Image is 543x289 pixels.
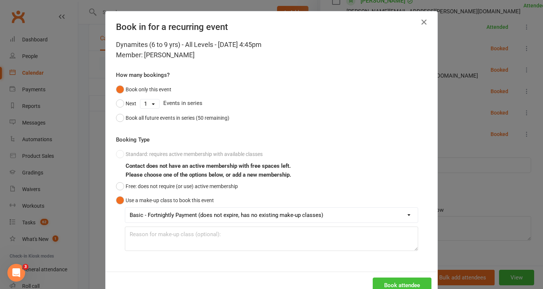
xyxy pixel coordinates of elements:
[116,135,150,144] label: Booking Type
[116,111,229,125] button: Book all future events in series (50 remaining)
[126,163,291,169] b: Contact does not have an active membership with free spaces left.
[126,114,229,122] div: Book all future events in series (50 remaining)
[116,82,171,96] button: Book only this event
[23,264,28,270] span: 3
[116,179,238,193] button: Free: does not require (or use) active membership
[418,16,430,28] button: Close
[126,171,291,178] b: Please choose one of the options below, or add a new membership.
[116,40,427,60] div: Dynamites (6 to 9 yrs) - All Levels - [DATE] 4:45pm Member: [PERSON_NAME]
[116,96,136,110] button: Next
[116,71,170,79] label: How many bookings?
[116,22,427,32] h4: Book in for a recurring event
[116,193,214,207] button: Use a make-up class to book this event
[7,264,25,282] iframe: Intercom live chat
[116,96,427,110] div: Events in series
